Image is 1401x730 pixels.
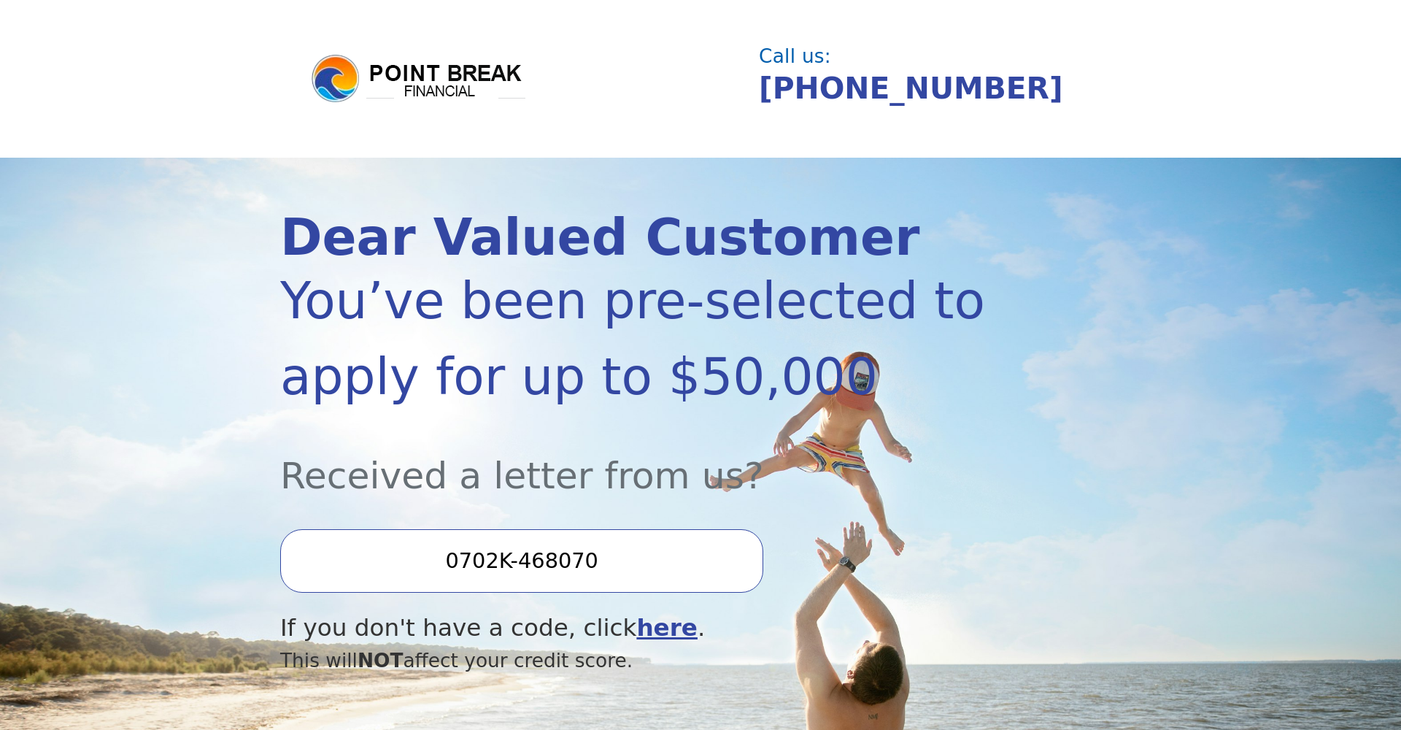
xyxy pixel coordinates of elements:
a: here [636,614,698,642]
span: NOT [358,649,404,672]
div: You’ve been pre-selected to apply for up to $50,000 [280,263,995,415]
a: [PHONE_NUMBER] [759,71,1063,106]
div: If you don't have a code, click . [280,610,995,646]
div: Dear Valued Customer [280,212,995,263]
input: Enter your Offer Code: [280,529,763,592]
div: Received a letter from us? [280,415,995,503]
div: Call us: [759,47,1109,66]
img: logo.png [309,53,528,105]
div: This will affect your credit score. [280,646,995,675]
